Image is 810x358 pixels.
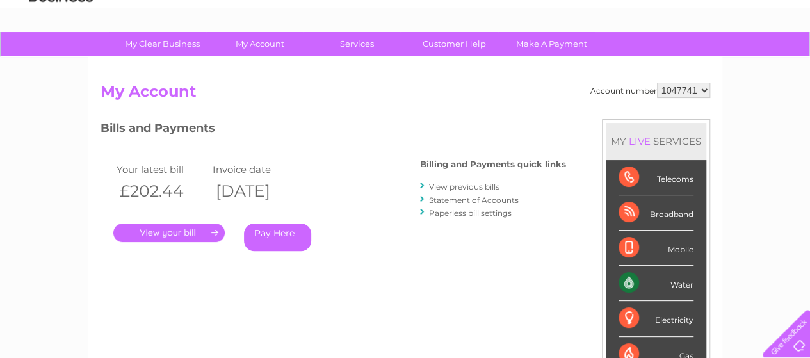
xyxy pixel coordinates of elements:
a: Paperless bill settings [429,208,512,218]
h4: Billing and Payments quick links [420,159,566,169]
div: Electricity [619,301,693,336]
div: MY SERVICES [606,123,706,159]
a: Blog [699,54,717,64]
div: Clear Business is a trading name of Verastar Limited (registered in [GEOGRAPHIC_DATA] No. 3667643... [103,7,708,62]
img: logo.png [28,33,93,72]
a: Statement of Accounts [429,195,519,205]
div: Telecoms [619,160,693,195]
h3: Bills and Payments [101,119,566,142]
a: Customer Help [401,32,507,56]
a: Telecoms [652,54,691,64]
a: Energy [617,54,645,64]
a: Contact [725,54,756,64]
div: Mobile [619,231,693,266]
a: Log out [768,54,798,64]
a: Services [304,32,410,56]
div: Broadband [619,195,693,231]
a: Pay Here [244,224,311,251]
a: 0333 014 3131 [569,6,657,22]
th: £202.44 [113,178,209,204]
a: . [113,224,225,242]
div: LIVE [626,135,653,147]
a: My Account [207,32,312,56]
a: My Clear Business [109,32,215,56]
div: Water [619,266,693,301]
h2: My Account [101,83,710,107]
a: Water [585,54,609,64]
td: Your latest bill [113,161,209,178]
td: Invoice date [209,161,305,178]
a: Make A Payment [499,32,604,56]
div: Account number [590,83,710,98]
th: [DATE] [209,178,305,204]
a: View previous bills [429,182,499,191]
